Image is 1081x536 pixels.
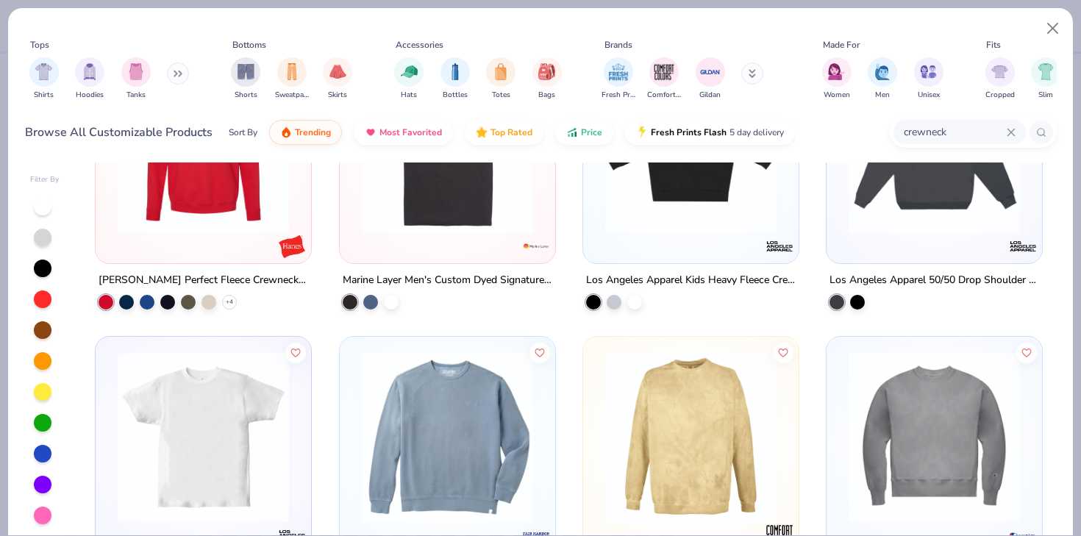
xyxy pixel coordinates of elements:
[636,126,648,138] img: flash.gif
[773,342,793,362] button: Like
[647,57,681,101] div: filter for Comfort Colors
[235,90,257,101] span: Shorts
[986,38,1001,51] div: Fits
[696,57,725,101] button: filter button
[647,57,681,101] button: filter button
[914,57,943,101] button: filter button
[874,63,891,80] img: Men Image
[823,38,860,51] div: Made For
[121,57,151,101] div: filter for Tanks
[532,57,562,101] button: filter button
[275,57,309,101] div: filter for Sweatpants
[1038,63,1054,80] img: Slim Image
[440,57,470,101] button: filter button
[602,90,635,101] span: Fresh Prints
[365,126,377,138] img: most_fav.gif
[521,232,551,261] img: Marine Layer logo
[555,120,613,145] button: Price
[914,57,943,101] div: filter for Unisex
[343,271,552,290] div: Marine Layer Men's Custom Dyed Signature Crew Neck Tee
[226,298,233,307] span: + 4
[985,57,1015,101] div: filter for Cropped
[486,57,515,101] div: filter for Totes
[110,351,296,522] img: cee92a94-0828-49b5-bab1-71aaead0c75c
[985,57,1015,101] button: filter button
[396,38,443,51] div: Accessories
[35,63,52,80] img: Shirts Image
[379,126,442,138] span: Most Favorited
[602,57,635,101] div: filter for Fresh Prints
[280,126,292,138] img: trending.gif
[1039,15,1067,43] button: Close
[269,120,342,145] button: Trending
[465,120,543,145] button: Top Rated
[607,61,629,83] img: Fresh Prints Image
[586,271,796,290] div: Los Angeles Apparel Kids Heavy Fleece Crewneck Sweatshirt
[1008,232,1038,261] img: Los Angeles Apparel logo
[841,351,1027,522] img: 755c6fd1-5b02-4c52-8147-f4d6d9d0ab92
[822,57,852,101] button: filter button
[229,126,257,139] div: Sort By
[1016,342,1037,362] button: Like
[699,61,721,83] img: Gildan Image
[538,63,554,80] img: Bags Image
[323,57,352,101] button: filter button
[1031,57,1060,101] div: filter for Slim
[902,124,1007,140] input: Try "T-Shirt"
[29,57,59,101] button: filter button
[581,126,602,138] span: Price
[231,57,260,101] div: filter for Shorts
[99,271,308,290] div: [PERSON_NAME] Perfect Fleece Crewneck Sweatshirt
[476,126,488,138] img: TopRated.gif
[920,63,937,80] img: Unisex Image
[647,90,681,101] span: Comfort Colors
[868,57,897,101] button: filter button
[394,57,424,101] button: filter button
[824,90,850,101] span: Women
[284,63,300,80] img: Sweatpants Image
[29,57,59,101] div: filter for Shirts
[354,120,453,145] button: Most Favorited
[121,57,151,101] button: filter button
[875,90,890,101] span: Men
[238,63,254,80] img: Shorts Image
[538,90,555,101] span: Bags
[440,57,470,101] div: filter for Bottles
[604,38,632,51] div: Brands
[75,57,104,101] button: filter button
[278,232,307,261] img: Hanes logo
[323,57,352,101] div: filter for Skirts
[699,90,721,101] span: Gildan
[492,90,510,101] span: Totes
[490,126,532,138] span: Top Rated
[275,90,309,101] span: Sweatpants
[985,90,1015,101] span: Cropped
[232,38,266,51] div: Bottoms
[30,38,49,51] div: Tops
[394,57,424,101] div: filter for Hats
[828,63,845,80] img: Women Image
[1031,57,1060,101] button: filter button
[126,90,146,101] span: Tanks
[76,90,104,101] span: Hoodies
[493,63,509,80] img: Totes Image
[447,63,463,80] img: Bottles Image
[991,63,1008,80] img: Cropped Image
[25,124,213,141] div: Browse All Customizable Products
[830,271,1039,290] div: Los Angeles Apparel 50/50 Drop Shoulder Crew Neck
[354,351,540,522] img: 1b32a509-5a27-4e2b-b271-9ad32d06d02a
[696,57,725,101] div: filter for Gildan
[231,57,260,101] button: filter button
[328,90,347,101] span: Skirts
[784,351,970,522] img: 25e4f2d9-4d99-4c4a-9f60-e130fdac78d6
[625,120,795,145] button: Fresh Prints Flash5 day delivery
[75,57,104,101] div: filter for Hoodies
[651,126,727,138] span: Fresh Prints Flash
[275,57,309,101] button: filter button
[729,124,784,141] span: 5 day delivery
[82,63,98,80] img: Hoodies Image
[486,57,515,101] button: filter button
[401,90,417,101] span: Hats
[653,61,675,83] img: Comfort Colors Image
[34,90,54,101] span: Shirts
